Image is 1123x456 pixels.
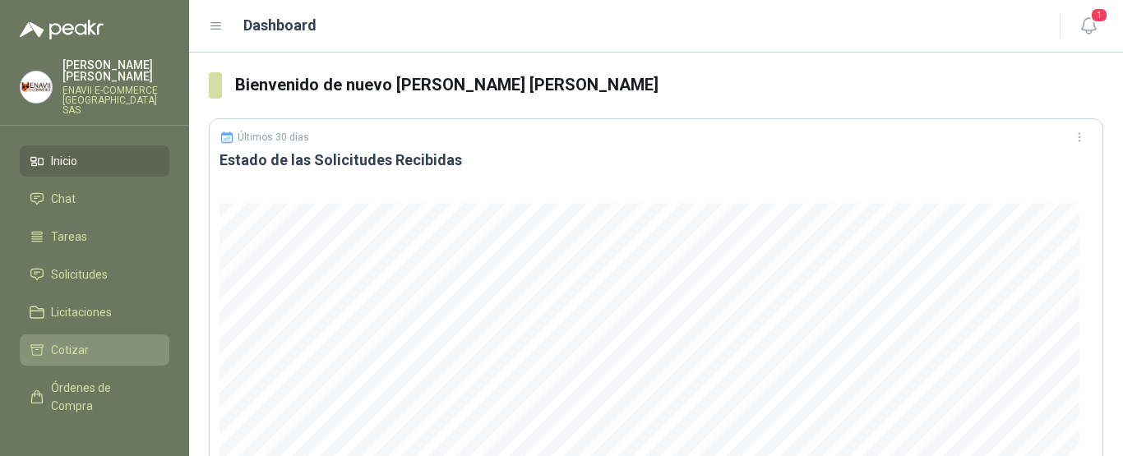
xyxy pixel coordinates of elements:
img: Company Logo [21,71,52,103]
a: Órdenes de Compra [20,372,169,421]
a: Solicitudes [20,259,169,290]
h1: Dashboard [243,14,317,37]
a: Licitaciones [20,297,169,328]
p: [PERSON_NAME] [PERSON_NAME] [62,59,169,82]
span: Cotizar [51,341,89,359]
span: Licitaciones [51,303,112,321]
span: Solicitudes [51,265,108,283]
span: Inicio [51,152,77,170]
span: Chat [51,190,76,208]
button: 1 [1074,12,1103,41]
h3: Estado de las Solicitudes Recibidas [220,150,1093,170]
span: Tareas [51,228,87,246]
span: Órdenes de Compra [51,379,154,415]
h3: Bienvenido de nuevo [PERSON_NAME] [PERSON_NAME] [235,72,1103,98]
a: Inicio [20,145,169,177]
img: Logo peakr [20,20,104,39]
a: Tareas [20,221,169,252]
p: ENAVII E-COMMERCE [GEOGRAPHIC_DATA] SAS [62,85,169,115]
a: Cotizar [20,334,169,366]
a: Chat [20,183,169,214]
p: Últimos 30 días [238,131,309,143]
span: 1 [1090,7,1108,23]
